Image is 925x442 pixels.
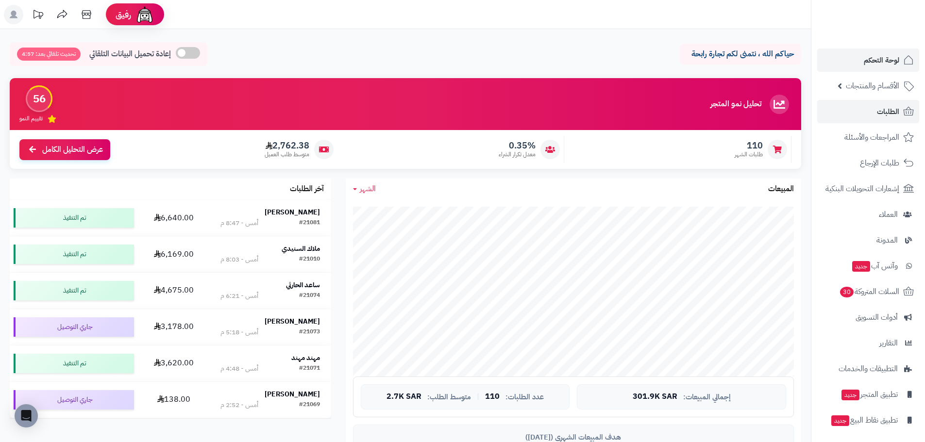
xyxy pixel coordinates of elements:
[138,345,209,381] td: 3,620.00
[299,218,320,228] div: #21081
[851,259,898,273] span: وآتس آب
[15,404,38,427] div: Open Intercom Messenger
[876,233,898,247] span: المدونة
[220,364,258,374] div: أمس - 4:48 م
[852,261,870,272] span: جديد
[860,156,899,170] span: طلبات الإرجاع
[299,364,320,374] div: #21071
[633,393,677,401] span: 301.9K SAR
[220,291,258,301] div: أمس - 6:21 م
[299,327,320,337] div: #21073
[353,183,376,195] a: الشهر
[841,388,898,401] span: تطبيق المتجر
[879,208,898,221] span: العملاء
[299,255,320,264] div: #21010
[840,287,854,297] span: 30
[19,115,43,123] span: تقييم النمو
[220,400,258,410] div: أمس - 2:52 م
[138,200,209,236] td: 6,640.00
[14,281,134,300] div: تم التنفيذ
[841,390,859,400] span: جديد
[499,150,536,159] span: معدل تكرار الشراء
[138,273,209,309] td: 4,675.00
[17,48,81,61] span: تحديث تلقائي بعد: 4:57
[138,236,209,272] td: 6,169.00
[299,400,320,410] div: #21069
[817,100,919,123] a: الطلبات
[839,362,898,376] span: التطبيقات والخدمات
[735,140,763,151] span: 110
[817,383,919,406] a: تطبيق المتجرجديد
[265,150,309,159] span: متوسط طلب العميل
[19,139,110,160] a: عرض التحليل الكامل
[817,306,919,329] a: أدوات التسويق
[220,327,258,337] div: أمس - 5:18 م
[290,185,324,194] h3: آخر الطلبات
[710,100,761,109] h3: تحليل نمو المتجر
[265,140,309,151] span: 2,762.38
[817,126,919,149] a: المراجعات والأسئلة
[877,105,899,118] span: الطلبات
[138,309,209,345] td: 3,178.00
[817,151,919,175] a: طلبات الإرجاع
[856,311,898,324] span: أدوات التسويق
[499,140,536,151] span: 0.35%
[735,150,763,159] span: طلبات الشهر
[286,280,320,290] strong: ساعد الحارثي
[817,229,919,252] a: المدونة
[299,291,320,301] div: #21074
[844,131,899,144] span: المراجعات والأسئلة
[864,53,899,67] span: لوحة التحكم
[817,254,919,278] a: وآتس آبجديد
[825,182,899,196] span: إشعارات التحويلات البنكية
[817,280,919,303] a: السلات المتروكة30
[89,49,171,60] span: إعادة تحميل البيانات التلقائي
[291,353,320,363] strong: مهند مهند
[817,203,919,226] a: العملاء
[817,49,919,72] a: لوحة التحكم
[477,393,479,400] span: |
[14,390,134,409] div: جاري التوصيل
[831,415,849,426] span: جديد
[879,336,898,350] span: التقارير
[817,331,919,355] a: التقارير
[265,316,320,327] strong: [PERSON_NAME]
[138,382,209,418] td: 138.00
[768,185,794,194] h3: المبيعات
[14,208,134,228] div: تم التنفيذ
[116,9,131,20] span: رفيق
[846,79,899,93] span: الأقسام والمنتجات
[817,357,919,380] a: التطبيقات والخدمات
[387,393,421,401] span: 2.7K SAR
[683,393,731,401] span: إجمالي المبيعات:
[282,244,320,254] strong: ملاك السنيدي
[817,409,919,432] a: تطبيق نقاط البيعجديد
[26,5,50,27] a: تحديثات المنصة
[817,177,919,200] a: إشعارات التحويلات البنكية
[14,245,134,264] div: تم التنفيذ
[505,393,544,401] span: عدد الطلبات:
[687,49,794,60] p: حياكم الله ، نتمنى لكم تجارة رابحة
[839,285,899,298] span: السلات المتروكة
[135,5,154,24] img: ai-face.png
[265,207,320,217] strong: [PERSON_NAME]
[427,393,471,401] span: متوسط الطلب:
[360,183,376,195] span: الشهر
[265,389,320,399] strong: [PERSON_NAME]
[485,393,500,401] span: 110
[14,354,134,373] div: تم التنفيذ
[220,218,258,228] div: أمس - 8:47 م
[14,317,134,337] div: جاري التوصيل
[830,413,898,427] span: تطبيق نقاط البيع
[220,255,258,264] div: أمس - 8:03 م
[42,144,103,155] span: عرض التحليل الكامل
